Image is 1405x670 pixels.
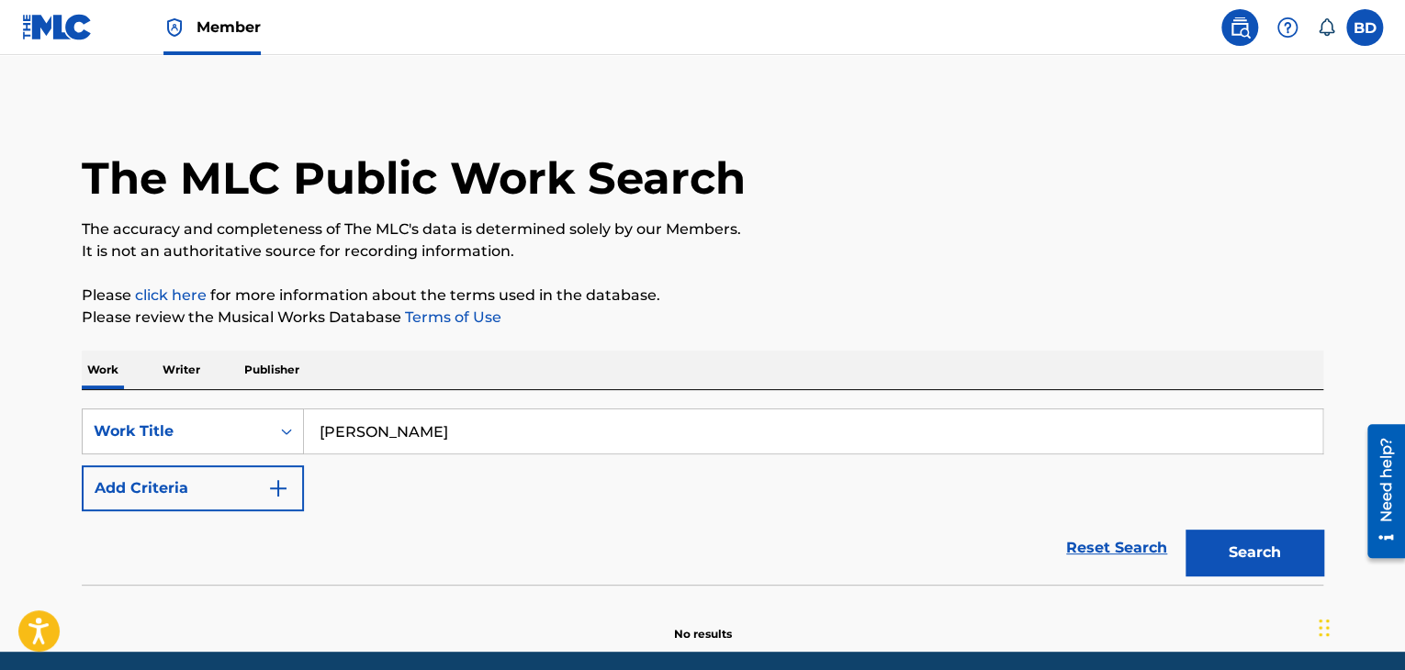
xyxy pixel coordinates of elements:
[22,14,93,40] img: MLC Logo
[157,351,206,389] p: Writer
[239,351,305,389] p: Publisher
[82,240,1323,262] p: It is not an authoritative source for recording information.
[1276,17,1298,39] img: help
[1319,600,1330,655] div: Drag
[94,420,259,442] div: Work Title
[135,286,207,304] a: click here
[1313,582,1405,670] iframe: Chat Widget
[1354,418,1405,565] iframe: Resource Center
[197,17,261,38] span: Member
[82,285,1323,307] p: Please for more information about the terms used in the database.
[1269,9,1306,46] div: Help
[1346,9,1383,46] div: User Menu
[267,477,289,499] img: 9d2ae6d4665cec9f34b9.svg
[1221,9,1258,46] a: Public Search
[163,17,185,39] img: Top Rightsholder
[82,408,1323,585] form: Search Form
[82,307,1323,329] p: Please review the Musical Works Database
[1186,530,1323,575] button: Search
[401,308,501,326] a: Terms of Use
[82,151,746,206] h1: The MLC Public Work Search
[82,351,124,389] p: Work
[674,604,732,642] p: No results
[1317,18,1335,37] div: Notifications
[82,218,1323,240] p: The accuracy and completeness of The MLC's data is determined solely by our Members.
[1057,528,1176,568] a: Reset Search
[1229,17,1251,39] img: search
[82,465,304,511] button: Add Criteria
